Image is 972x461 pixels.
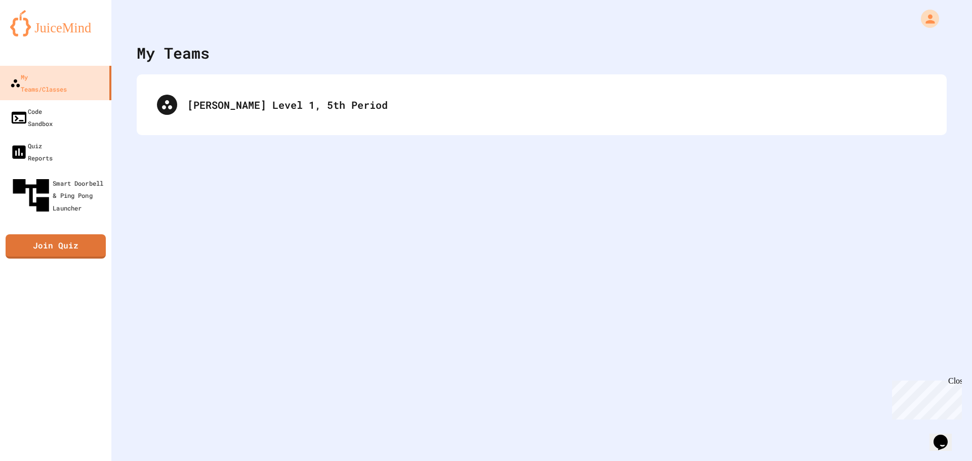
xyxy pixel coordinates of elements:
a: Join Quiz [6,234,106,259]
div: Chat with us now!Close [4,4,70,64]
iframe: chat widget [929,421,962,451]
div: My Teams [137,41,210,64]
iframe: chat widget [888,376,962,420]
img: logo-orange.svg [10,10,101,36]
div: My Teams/Classes [10,71,67,95]
div: [PERSON_NAME] Level 1, 5th Period [147,85,937,125]
div: Quiz Reports [10,140,53,164]
div: Code Sandbox [10,105,53,130]
div: My Account [910,7,942,30]
div: Smart Doorbell & Ping Pong Launcher [9,174,108,217]
div: [PERSON_NAME] Level 1, 5th Period [187,97,926,112]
